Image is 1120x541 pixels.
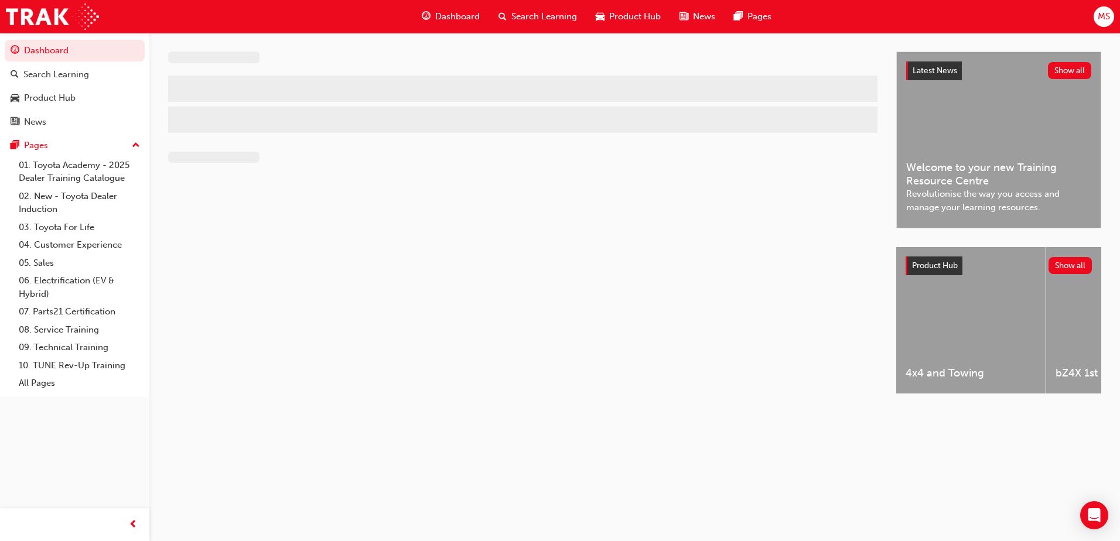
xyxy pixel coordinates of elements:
[913,66,957,76] span: Latest News
[11,70,19,80] span: search-icon
[14,357,145,375] a: 10. TUNE Rev-Up Training
[5,135,145,156] button: Pages
[725,5,781,29] a: pages-iconPages
[24,139,48,152] div: Pages
[596,9,605,24] span: car-icon
[5,87,145,109] a: Product Hub
[906,187,1091,214] span: Revolutionise the way you access and manage your learning resources.
[906,367,1036,380] span: 4x4 and Towing
[14,187,145,218] a: 02. New - Toyota Dealer Induction
[14,156,145,187] a: 01. Toyota Academy - 2025 Dealer Training Catalogue
[1049,257,1092,274] button: Show all
[498,9,507,24] span: search-icon
[511,10,577,23] span: Search Learning
[14,254,145,272] a: 05. Sales
[6,4,99,30] img: Trak
[14,374,145,392] a: All Pages
[11,46,19,56] span: guage-icon
[435,10,480,23] span: Dashboard
[5,37,145,135] button: DashboardSearch LearningProduct HubNews
[24,115,46,129] div: News
[5,111,145,133] a: News
[14,218,145,237] a: 03. Toyota For Life
[609,10,661,23] span: Product Hub
[129,518,138,532] span: prev-icon
[679,9,688,24] span: news-icon
[11,141,19,151] span: pages-icon
[5,40,145,61] a: Dashboard
[24,91,76,105] div: Product Hub
[586,5,670,29] a: car-iconProduct Hub
[14,236,145,254] a: 04. Customer Experience
[906,256,1092,275] a: Product HubShow all
[11,93,19,104] span: car-icon
[906,161,1091,187] span: Welcome to your new Training Resource Centre
[412,5,489,29] a: guage-iconDashboard
[896,52,1101,228] a: Latest NewsShow allWelcome to your new Training Resource CentreRevolutionise the way you access a...
[670,5,725,29] a: news-iconNews
[132,138,140,153] span: up-icon
[23,68,89,81] div: Search Learning
[1094,6,1114,27] button: MS
[747,10,771,23] span: Pages
[14,338,145,357] a: 09. Technical Training
[14,272,145,303] a: 06. Electrification (EV & Hybrid)
[734,9,743,24] span: pages-icon
[5,64,145,85] a: Search Learning
[912,261,958,270] span: Product Hub
[1098,10,1110,23] span: MS
[896,247,1046,393] a: 4x4 and Towing
[11,117,19,128] span: news-icon
[1080,501,1108,529] div: Open Intercom Messenger
[489,5,586,29] a: search-iconSearch Learning
[14,321,145,339] a: 08. Service Training
[906,61,1091,80] a: Latest NewsShow all
[422,9,431,24] span: guage-icon
[14,303,145,321] a: 07. Parts21 Certification
[1048,62,1092,79] button: Show all
[693,10,715,23] span: News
